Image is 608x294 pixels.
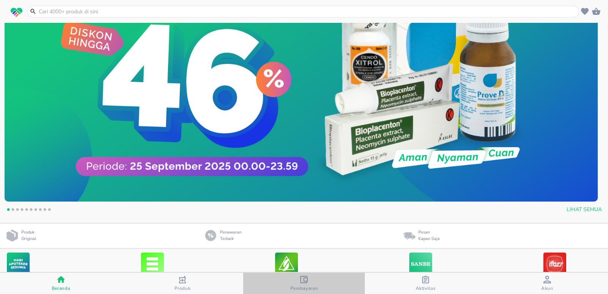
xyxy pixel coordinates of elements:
[38,8,577,16] input: Cari 4000+ produk di sini
[52,285,70,291] span: Beranda
[418,229,440,242] p: Pesan Kapan Saja
[18,207,26,215] button: 4
[14,207,21,215] button: 3
[32,207,40,215] button: 7
[416,285,436,291] span: Aktivitas
[23,207,30,215] button: 5
[275,251,298,277] img: Soho
[5,207,12,215] button: 1
[365,273,486,294] button: Aktivitas
[541,285,553,291] span: Akun
[567,205,602,215] span: Lihat Semua
[543,251,566,277] img: IFARS
[174,285,191,291] span: Produk
[11,8,22,17] img: logo_swiperx_s.bd005f3b.svg
[243,273,365,294] button: Pembayaran
[141,251,164,277] img: Haleon
[9,207,17,215] button: 2
[486,273,608,294] button: Akun
[7,251,30,277] img: Hari Apoteker Sedunia
[41,207,49,215] button: 9
[36,207,44,215] button: 8
[290,285,318,291] span: Pembayaran
[27,207,35,215] button: 6
[564,203,603,217] button: Lihat Semua
[21,229,39,242] p: Produk Original
[46,207,53,215] button: 10
[409,251,432,277] img: Sanbe
[122,273,243,294] button: Produk
[220,229,244,242] p: Penawaran Terbaik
